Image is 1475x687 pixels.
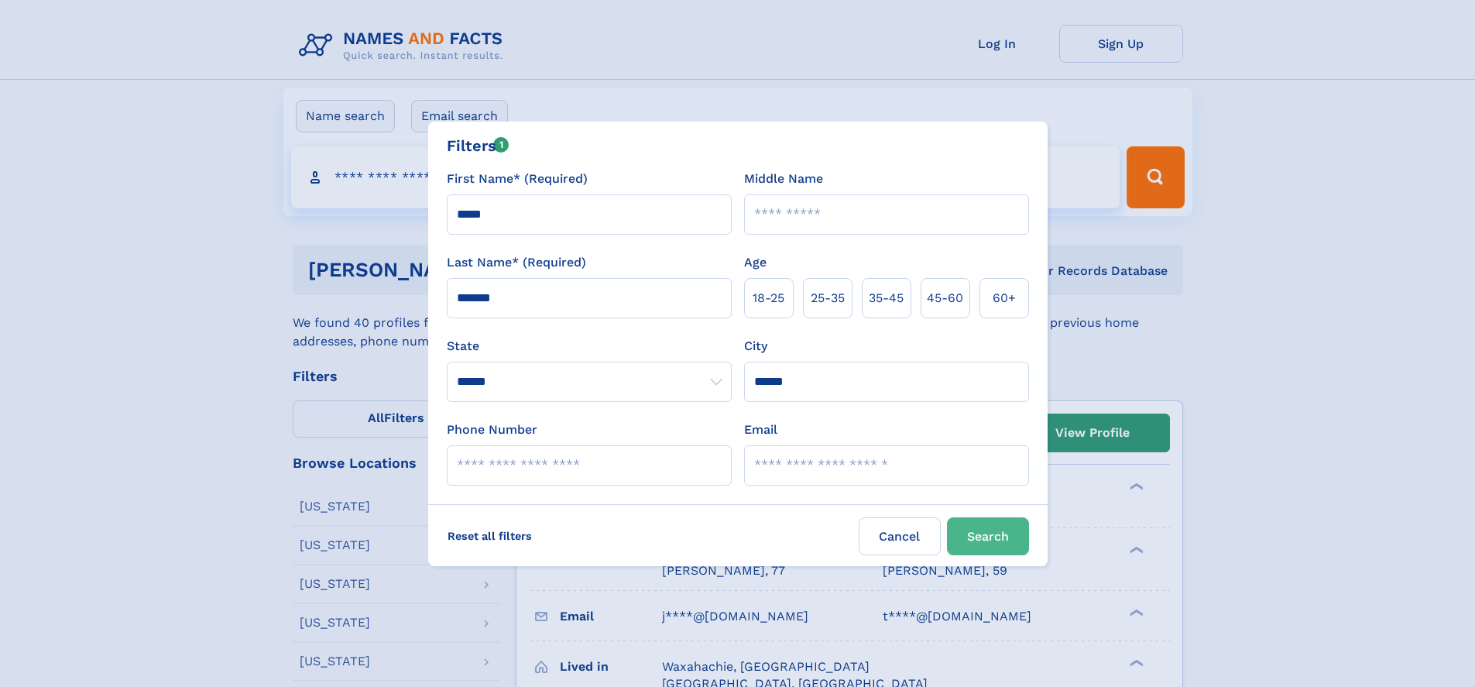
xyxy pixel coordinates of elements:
label: City [744,337,767,356]
label: Last Name* (Required) [447,253,586,272]
label: First Name* (Required) [447,170,588,188]
label: Cancel [859,517,941,555]
label: Age [744,253,767,272]
span: 45‑60 [927,289,963,307]
button: Search [947,517,1029,555]
span: 60+ [993,289,1016,307]
label: Phone Number [447,421,537,439]
span: 35‑45 [869,289,904,307]
label: Email [744,421,777,439]
label: Reset all filters [437,517,542,555]
label: State [447,337,732,356]
label: Middle Name [744,170,823,188]
span: 25‑35 [811,289,845,307]
div: Filters [447,134,509,157]
span: 18‑25 [753,289,784,307]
